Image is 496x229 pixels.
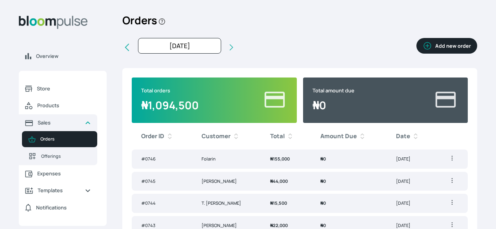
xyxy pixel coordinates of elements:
span: ₦ [270,222,273,228]
span: Expenses [37,170,91,177]
td: [PERSON_NAME] [192,172,261,191]
span: ₦ [270,178,273,184]
span: 0 [320,222,326,228]
b: Customer [202,132,231,141]
span: ₦ [270,156,273,162]
span: ₦ [141,98,148,112]
span: ₦ [320,200,323,206]
a: Sales [19,114,97,131]
a: Overview [19,48,107,65]
span: Store [37,85,91,92]
span: 22,000 [270,222,288,228]
p: Total orders [141,87,199,94]
td: # 0744 [132,194,192,213]
td: [DATE] [387,194,436,213]
span: Templates [38,187,78,194]
span: ₦ [312,98,319,112]
span: 0 [320,200,326,206]
a: Templates [19,182,97,199]
b: Total [270,132,285,141]
img: Bloom Logo [19,16,88,29]
span: 44,000 [270,178,288,184]
a: Products [19,97,97,114]
span: 0 [320,156,326,162]
a: Expenses [19,165,97,182]
span: Overview [36,52,100,60]
p: Total amount due [312,87,354,94]
b: Amount Due [320,132,357,141]
span: 155,000 [270,156,290,162]
span: 1,094,500 [141,98,199,112]
span: Notifications [36,204,67,211]
span: 0 [320,178,326,184]
td: T. [PERSON_NAME] [192,194,261,213]
span: Products [37,102,91,109]
button: Add new order [416,38,477,54]
span: 15,500 [270,200,287,206]
span: ₦ [320,222,323,228]
span: Orders [40,136,91,142]
span: ₦ [320,156,323,162]
td: [DATE] [387,150,436,169]
a: Add new order [416,38,477,57]
td: # 0746 [132,150,192,169]
td: Folarin [192,150,261,169]
span: ₦ [270,200,273,206]
b: Date [396,132,410,141]
span: 0 [312,98,326,112]
td: [DATE] [387,172,436,191]
h2: Orders [122,9,166,38]
span: Offerings [41,153,91,160]
b: Order ID [141,132,164,141]
a: Offerings [22,147,97,165]
td: # 0745 [132,172,192,191]
a: Store [19,80,97,97]
span: Sales [38,119,78,126]
a: Orders [22,131,97,147]
aside: Sidebar [19,9,107,220]
a: Notifications [19,199,97,216]
span: ₦ [320,178,323,184]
